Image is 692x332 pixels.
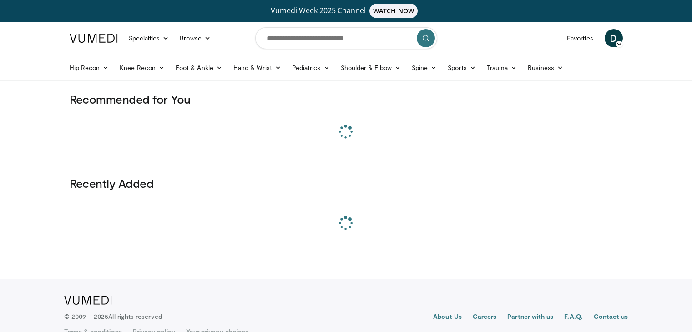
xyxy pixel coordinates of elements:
a: About Us [433,312,462,323]
a: Specialties [123,29,175,47]
a: Sports [442,59,481,77]
a: F.A.Q. [564,312,582,323]
h3: Recently Added [70,176,623,191]
a: Careers [473,312,497,323]
span: WATCH NOW [369,4,418,18]
h3: Recommended for You [70,92,623,106]
a: Contact us [594,312,628,323]
span: All rights reserved [108,312,162,320]
a: Vumedi Week 2025 ChannelWATCH NOW [71,4,621,18]
a: Hip Recon [64,59,115,77]
a: Partner with us [507,312,553,323]
a: Spine [406,59,442,77]
img: VuMedi Logo [70,34,118,43]
input: Search topics, interventions [255,27,437,49]
a: Browse [174,29,216,47]
a: Pediatrics [287,59,335,77]
a: Business [522,59,569,77]
a: Shoulder & Elbow [335,59,406,77]
a: Hand & Wrist [228,59,287,77]
a: Foot & Ankle [170,59,228,77]
img: VuMedi Logo [64,296,112,305]
a: Knee Recon [114,59,170,77]
p: © 2009 – 2025 [64,312,162,321]
a: Trauma [481,59,523,77]
a: D [605,29,623,47]
a: Favorites [561,29,599,47]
